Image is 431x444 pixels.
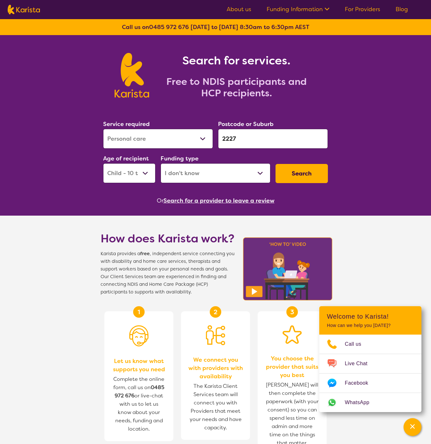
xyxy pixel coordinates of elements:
img: Karista logo [8,5,40,14]
span: Facebook [345,378,376,388]
h1: How does Karista work? [101,231,235,246]
a: Funding Information [267,5,329,13]
button: Search for a provider to leave a review [163,196,275,205]
ul: Choose channel [319,335,421,412]
a: Web link opens in a new tab. [319,393,421,412]
span: WhatsApp [345,398,377,407]
a: For Providers [345,5,380,13]
b: Call us on [DATE] to [DATE] 8:30am to 6:30pm AEST [122,23,309,31]
span: Complete the online form, call us on or live-chat with us to let us know about your needs, fundin... [113,376,164,432]
label: Funding type [161,155,199,162]
label: Age of recipient [103,155,149,162]
img: Star icon [283,325,302,344]
span: Karista provides a , independent service connecting you with disability and home care services, t... [101,250,235,296]
span: Live Chat [345,359,375,368]
img: Person being matched to services icon [206,325,225,345]
p: How can we help you [DATE]? [327,323,414,328]
a: About us [227,5,251,13]
div: 2 [210,306,221,318]
a: 0485 972 676 [149,23,189,31]
div: Channel Menu [319,306,421,412]
h2: Welcome to Karista! [327,313,414,320]
b: free [140,251,150,257]
span: Let us know what supports you need [111,357,167,374]
img: Karista video [241,235,334,302]
img: Person with headset icon [129,325,148,346]
button: Search [276,164,328,183]
input: Type [218,129,328,149]
label: Service required [103,120,150,128]
a: Blog [396,5,408,13]
button: Channel Menu [404,418,421,436]
div: 1 [133,306,145,318]
span: Call us [345,339,369,349]
span: Or [157,196,163,205]
span: The Karista Client Services team will connect you with Providers that meet your needs and have ca... [187,381,244,433]
label: Postcode or Suburb [218,120,274,128]
span: We connect you with providers with availability [187,356,244,381]
img: Karista logo [115,53,149,98]
h2: Free to NDIS participants and HCP recipients. [157,76,316,99]
span: You choose the provider that suits you best [264,354,320,379]
div: 3 [286,306,298,318]
h1: Search for services. [157,53,316,68]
